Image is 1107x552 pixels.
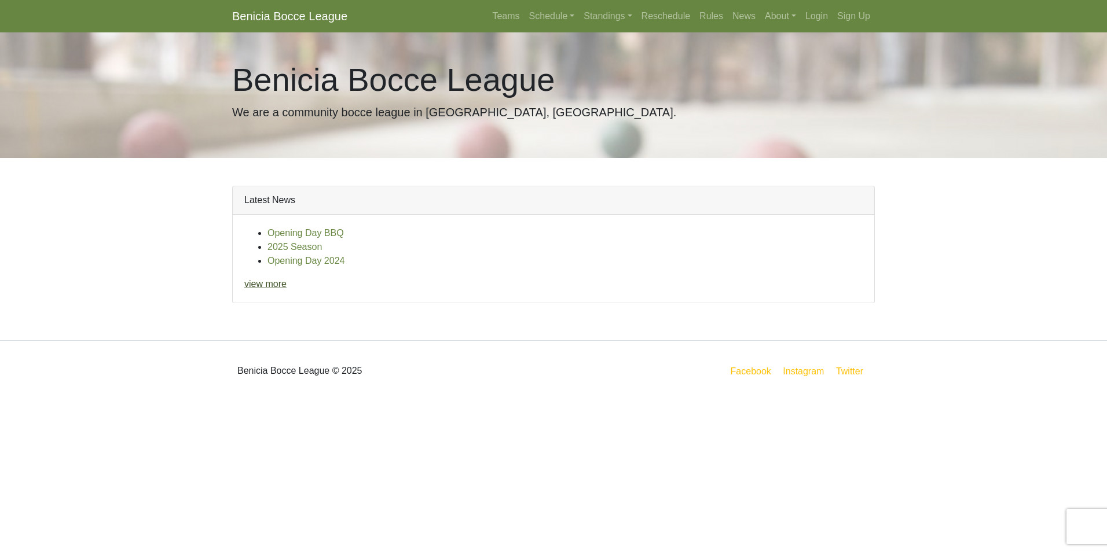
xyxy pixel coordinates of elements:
[267,228,344,238] a: Opening Day BBQ
[728,364,774,378] a: Facebook
[267,256,344,266] a: Opening Day 2024
[233,186,874,215] div: Latest News
[232,5,347,28] a: Benicia Bocce League
[833,5,875,28] a: Sign Up
[267,242,322,252] a: 2025 Season
[834,364,873,378] a: Twitter
[525,5,580,28] a: Schedule
[760,5,801,28] a: About
[244,279,287,289] a: view more
[487,5,524,28] a: Teams
[232,104,875,121] p: We are a community bocce league in [GEOGRAPHIC_DATA], [GEOGRAPHIC_DATA].
[223,350,553,392] div: Benicia Bocce League © 2025
[780,364,826,378] a: Instagram
[695,5,728,28] a: Rules
[801,5,833,28] a: Login
[637,5,695,28] a: Reschedule
[232,60,875,99] h1: Benicia Bocce League
[579,5,636,28] a: Standings
[728,5,760,28] a: News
